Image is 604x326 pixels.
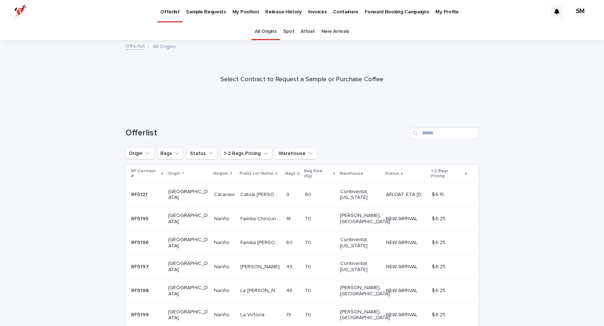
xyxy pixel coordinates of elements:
[125,42,145,50] a: Offerlist
[158,76,446,84] p: Select Contract to Request a Sample or Purchase Coffee
[386,286,419,294] p: NEW ARRIVAL
[240,262,281,270] p: [PERSON_NAME]
[283,23,294,40] a: Spot
[410,127,479,139] input: Search
[168,213,208,225] p: [GEOGRAPHIC_DATA]
[305,262,312,270] p: 70
[131,214,150,222] p: RF5195
[187,148,218,159] button: Status
[305,190,313,198] p: 60
[386,262,419,270] p: NEW ARRIVAL
[286,214,292,222] p: 18
[286,310,293,318] p: 19
[305,286,312,294] p: 70
[168,261,208,273] p: [GEOGRAPHIC_DATA]
[432,190,445,198] p: $ 6.15
[131,167,159,181] p: RF Contract #
[286,238,294,246] p: 60
[131,190,149,198] p: RF5121
[432,286,447,294] p: $ 6.25
[286,286,294,294] p: 48
[304,167,332,181] p: Bag Size (Kg)
[157,148,184,159] button: Bags
[339,170,363,178] p: Warehouse
[240,286,282,294] p: La [PERSON_NAME]
[168,285,208,297] p: [GEOGRAPHIC_DATA]
[305,214,312,222] p: 70
[214,310,231,318] p: Nariño
[125,255,479,279] tr: RF5197RF5197 [GEOGRAPHIC_DATA]NariñoNariño [PERSON_NAME][PERSON_NAME] 4343 7070 Continental, [US_...
[305,238,312,246] p: 70
[385,170,399,178] p: Status
[213,170,228,178] p: Region
[432,310,447,318] p: $ 6.25
[286,262,294,270] p: 43
[386,190,427,198] p: AFLOAT: ETA 10-31-2025
[255,23,277,40] a: All Origins
[432,214,447,222] p: $ 6.25
[301,23,315,40] a: Afloat
[131,286,150,294] p: RF5198
[275,148,317,159] button: Warehouse
[125,148,154,159] button: Origin
[168,189,208,201] p: [GEOGRAPHIC_DATA]
[432,238,447,246] p: $ 6.25
[14,4,27,19] img: zttTXibQQrCfv9chImQE
[240,238,282,246] p: Familia [PERSON_NAME]
[168,170,180,178] p: Origin
[240,310,266,318] p: La Victoria
[131,238,150,246] p: RF5196
[386,310,419,318] p: NEW ARRIVAL
[240,170,274,178] p: Public Lot Name
[131,310,150,318] p: RF5199
[214,286,231,294] p: Nariño
[214,238,231,246] p: Nariño
[240,190,282,198] p: Catuai [PERSON_NAME]
[168,237,208,249] p: [GEOGRAPHIC_DATA]
[386,214,419,222] p: NEW ARRIVAL
[214,214,231,222] p: Nariño
[240,214,282,222] p: Familia Chincunque
[214,190,236,198] p: Caranavi
[321,23,349,40] a: New Arrivals
[125,128,407,138] h1: Offerlist
[125,183,479,207] tr: RF5121RF5121 [GEOGRAPHIC_DATA]CaranaviCaranavi Catuai [PERSON_NAME]Catuai [PERSON_NAME] 99 6060 C...
[431,167,463,181] p: 1-2 Bags Pricing
[168,309,208,321] p: [GEOGRAPHIC_DATA]
[432,262,447,270] p: $ 6.25
[386,238,419,246] p: NEW ARRIVAL
[125,231,479,255] tr: RF5196RF5196 [GEOGRAPHIC_DATA]NariñoNariño Familia [PERSON_NAME]Familia [PERSON_NAME] 6060 7070 C...
[574,6,586,17] div: SM
[221,148,272,159] button: 1-2 Bags Pricing
[286,190,291,198] p: 9
[285,170,296,178] p: Bags
[125,207,479,231] tr: RF5195RF5195 [GEOGRAPHIC_DATA]NariñoNariño Familia ChincunqueFamilia Chincunque 1818 7070 [PERSON...
[125,279,479,303] tr: RF5198RF5198 [GEOGRAPHIC_DATA]NariñoNariño La [PERSON_NAME]La [PERSON_NAME] 4848 7070 [PERSON_NAM...
[214,262,231,270] p: Nariño
[131,262,150,270] p: RF5197
[305,310,312,318] p: 70
[153,42,176,50] p: All Origins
